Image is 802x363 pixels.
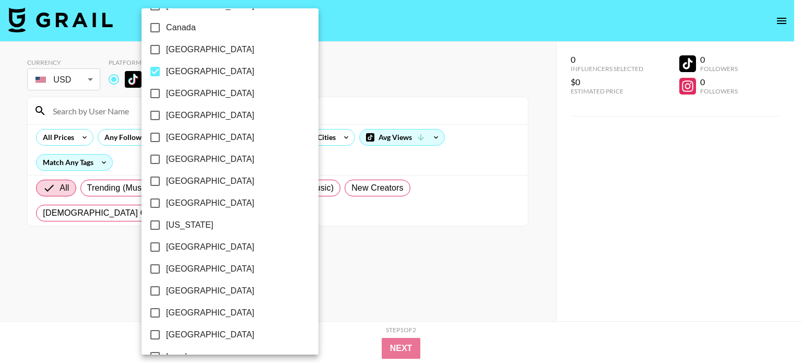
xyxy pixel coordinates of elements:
[166,241,254,253] span: [GEOGRAPHIC_DATA]
[166,285,254,297] span: [GEOGRAPHIC_DATA]
[166,43,254,56] span: [GEOGRAPHIC_DATA]
[166,263,254,275] span: [GEOGRAPHIC_DATA]
[166,329,254,341] span: [GEOGRAPHIC_DATA]
[166,175,254,188] span: [GEOGRAPHIC_DATA]
[166,153,254,166] span: [GEOGRAPHIC_DATA]
[166,21,196,34] span: Canada
[166,219,214,231] span: [US_STATE]
[750,311,789,350] iframe: Drift Widget Chat Controller
[166,197,254,209] span: [GEOGRAPHIC_DATA]
[166,65,254,78] span: [GEOGRAPHIC_DATA]
[166,350,187,363] span: Israel
[166,131,254,144] span: [GEOGRAPHIC_DATA]
[166,87,254,100] span: [GEOGRAPHIC_DATA]
[166,307,254,319] span: [GEOGRAPHIC_DATA]
[166,109,254,122] span: [GEOGRAPHIC_DATA]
